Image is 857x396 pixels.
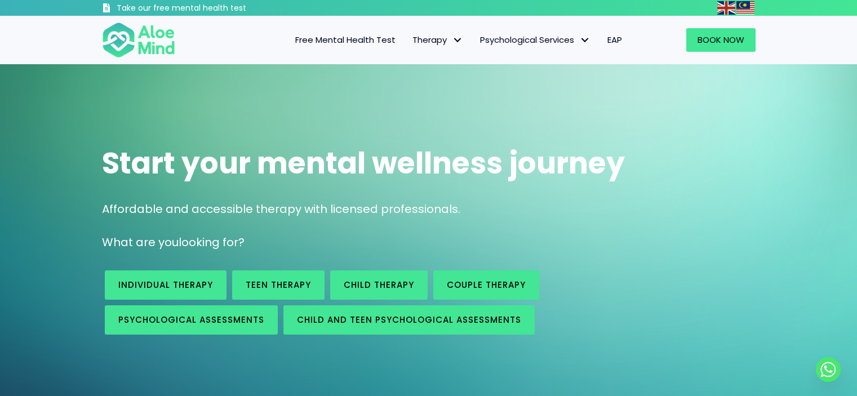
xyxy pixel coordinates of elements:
[717,1,736,14] a: English
[102,21,175,59] img: Aloe mind Logo
[105,305,278,335] a: Psychological assessments
[480,34,590,46] span: Psychological Services
[577,32,593,48] span: Psychological Services: submenu
[433,270,539,300] a: Couple therapy
[344,279,414,291] span: Child Therapy
[404,28,472,52] a: TherapyTherapy: submenu
[232,270,325,300] a: Teen Therapy
[190,28,630,52] nav: Menu
[117,3,307,14] h3: Take our free mental health test
[607,34,622,46] span: EAP
[736,1,754,15] img: ms
[179,234,245,250] span: looking for?
[105,270,227,300] a: Individual therapy
[246,279,311,291] span: Teen Therapy
[816,357,841,382] a: Whatsapp
[412,34,463,46] span: Therapy
[283,305,535,335] a: Child and Teen Psychological assessments
[297,314,521,326] span: Child and Teen Psychological assessments
[102,234,179,250] span: What are you
[295,34,396,46] span: Free Mental Health Test
[698,34,744,46] span: Book Now
[472,28,599,52] a: Psychological ServicesPsychological Services: submenu
[599,28,630,52] a: EAP
[102,143,625,184] span: Start your mental wellness journey
[686,28,756,52] a: Book Now
[118,279,213,291] span: Individual therapy
[102,3,307,16] a: Take our free mental health test
[450,32,466,48] span: Therapy: submenu
[736,1,756,14] a: Malay
[102,201,756,217] p: Affordable and accessible therapy with licensed professionals.
[330,270,428,300] a: Child Therapy
[447,279,526,291] span: Couple therapy
[717,1,735,15] img: en
[287,28,404,52] a: Free Mental Health Test
[118,314,264,326] span: Psychological assessments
